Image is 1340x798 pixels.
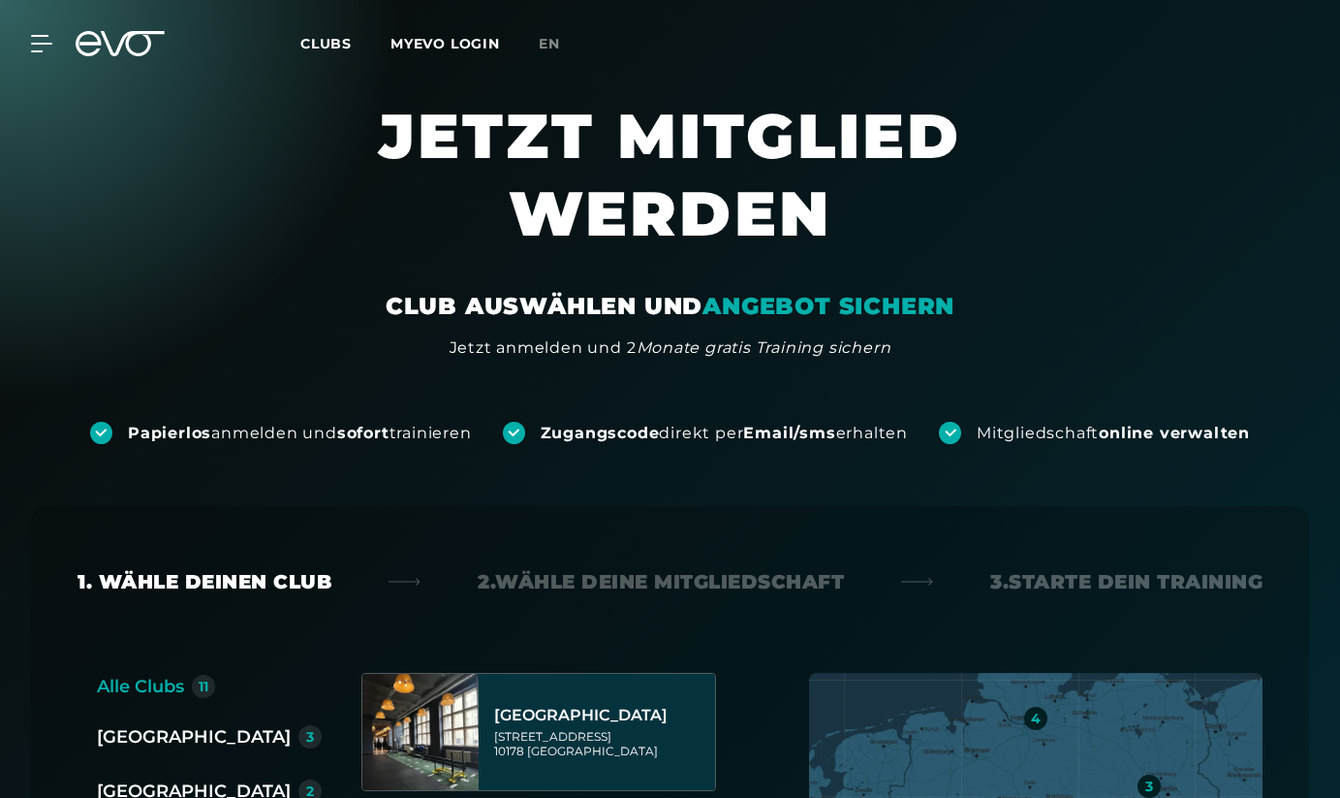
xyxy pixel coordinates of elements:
div: 1. Wähle deinen Club [78,568,331,595]
span: en [539,35,560,52]
span: Clubs [300,35,352,52]
a: MYEVO LOGIN [390,35,500,52]
strong: sofort [337,424,390,442]
div: 3 [1145,780,1153,793]
div: 4 [1031,712,1041,725]
div: Jetzt anmelden und 2 [450,336,891,360]
div: 3. Starte dein Training [990,568,1262,595]
div: Alle Clubs [97,673,184,700]
div: 11 [199,680,208,693]
strong: Papierlos [128,424,211,442]
img: Berlin Alexanderplatz [362,674,479,790]
h1: JETZT MITGLIED WERDEN [225,97,1116,291]
em: Monate gratis Training sichern [637,338,891,357]
div: direkt per erhalten [541,423,908,444]
em: ANGEBOT SICHERN [702,292,954,320]
a: Clubs [300,34,390,52]
a: en [539,33,583,55]
div: Mitgliedschaft [977,423,1250,444]
div: [GEOGRAPHIC_DATA] [97,723,291,750]
div: CLUB AUSWÄHLEN UND [386,291,954,322]
div: 2. Wähle deine Mitgliedschaft [478,568,844,595]
div: 3 [306,730,314,744]
div: 2 [306,784,314,798]
strong: Zugangscode [541,424,660,442]
div: anmelden und trainieren [128,423,472,444]
strong: Email/sms [743,424,835,442]
strong: online verwalten [1099,424,1250,442]
div: [GEOGRAPHIC_DATA] [494,706,710,725]
div: [STREET_ADDRESS] 10178 [GEOGRAPHIC_DATA] [494,729,710,758]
